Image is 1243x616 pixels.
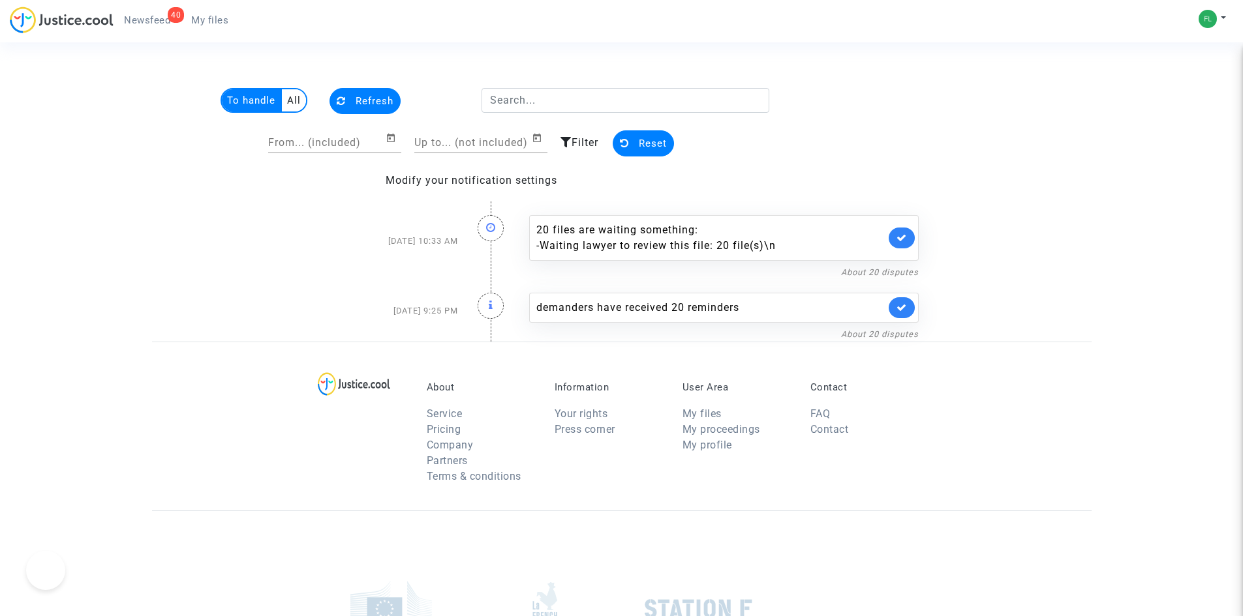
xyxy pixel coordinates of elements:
div: [DATE] 9:25 PM [315,280,468,342]
div: [DATE] 10:33 AM [315,202,468,280]
a: My proceedings [683,423,760,435]
span: Reset [639,138,667,149]
div: - Waiting lawyer to review this file: 20 file(s)\n [536,238,885,254]
span: Newsfeed [124,14,170,26]
a: Your rights [555,407,608,420]
button: Refresh [330,88,401,114]
a: Modify your notification settings [386,174,557,186]
button: Open calendar [532,130,547,146]
a: Terms & conditions [427,470,521,482]
div: 40 [168,7,184,23]
a: Press corner [555,423,615,435]
a: Company [427,439,474,451]
multi-toggle-item: All [282,89,306,111]
a: Service [427,407,463,420]
div: 20 files are waiting something: [536,222,885,254]
p: Contact [810,381,919,393]
button: Open calendar [386,130,401,146]
span: Filter [572,136,598,149]
img: logo-lg.svg [318,372,390,396]
a: 40Newsfeed [114,10,181,30]
multi-toggle-item: To handle [222,89,282,111]
a: My files [181,10,239,30]
a: Contact [810,423,849,435]
iframe: Help Scout Beacon - Open [26,551,65,590]
img: 27626d57a3ba4a5b969f53e3f2c8e71c [1199,10,1217,28]
a: Pricing [427,423,461,435]
a: FAQ [810,407,831,420]
span: My files [191,14,228,26]
button: Reset [613,130,674,156]
a: Partners [427,454,468,467]
a: About 20 disputes [841,267,919,277]
a: About 20 disputes [841,329,919,339]
img: jc-logo.svg [10,7,114,33]
input: Search... [482,88,769,113]
span: Refresh [356,95,393,107]
a: My profile [683,439,732,451]
div: demanders have received 20 reminders [536,300,885,315]
a: My files [683,407,722,420]
p: About [427,381,535,393]
p: User Area [683,381,791,393]
p: Information [555,381,663,393]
